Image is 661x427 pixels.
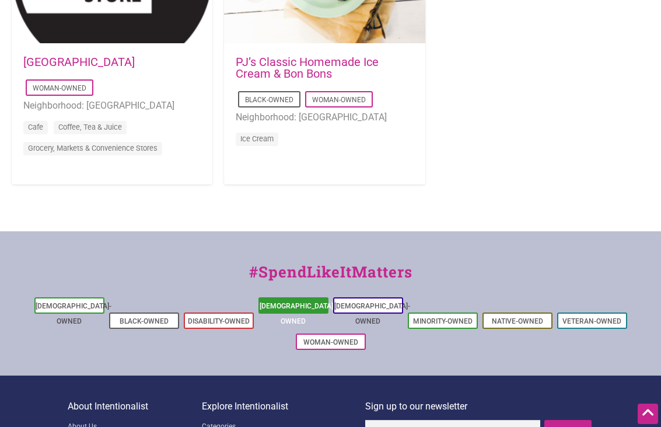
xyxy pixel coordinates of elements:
[28,144,158,152] a: Grocery, Markets & Convenience Stores
[492,317,543,325] a: Native-Owned
[303,338,358,346] a: Woman-Owned
[334,302,410,325] a: [DEMOGRAPHIC_DATA]-Owned
[245,96,293,104] a: Black-Owned
[236,55,379,81] a: PJ’s Classic Homemade Ice Cream & Bon Bons
[28,123,43,131] a: Cafe
[240,134,274,143] a: Ice Cream
[312,96,366,104] a: Woman-Owned
[365,399,593,414] p: Sign up to our newsletter
[202,399,365,414] p: Explore Intentionalist
[120,317,169,325] a: Black-Owned
[36,302,111,325] a: [DEMOGRAPHIC_DATA]-Owned
[68,399,202,414] p: About Intentionalist
[188,317,250,325] a: Disability-Owned
[638,404,658,424] div: Scroll Back to Top
[562,317,621,325] a: Veteran-Owned
[236,110,413,125] li: Neighborhood: [GEOGRAPHIC_DATA]
[413,317,473,325] a: Minority-Owned
[33,84,86,92] a: Woman-Owned
[58,123,122,131] a: Coffee, Tea & Juice
[23,55,135,69] a: [GEOGRAPHIC_DATA]
[260,302,335,325] a: [DEMOGRAPHIC_DATA]-Owned
[23,98,201,113] li: Neighborhood: [GEOGRAPHIC_DATA]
